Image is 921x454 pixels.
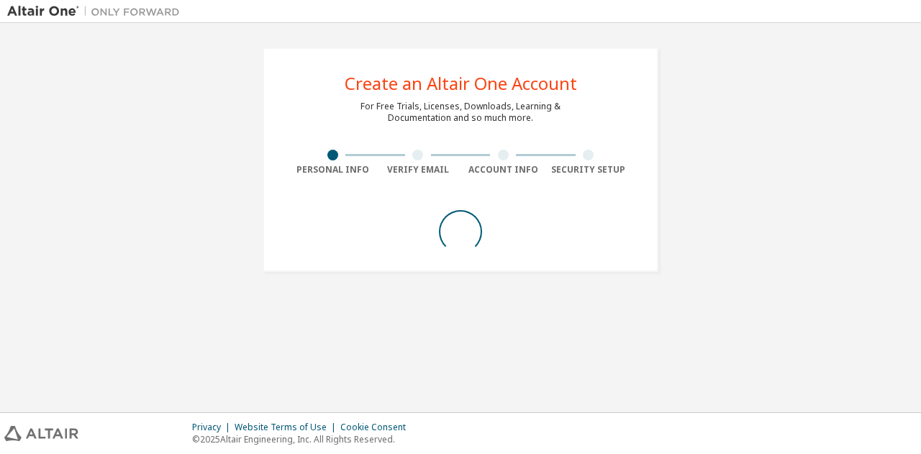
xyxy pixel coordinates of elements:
[7,4,187,19] img: Altair One
[360,101,561,124] div: For Free Trials, Licenses, Downloads, Learning & Documentation and so much more.
[376,164,461,176] div: Verify Email
[290,164,376,176] div: Personal Info
[192,422,235,433] div: Privacy
[546,164,632,176] div: Security Setup
[4,426,78,441] img: altair_logo.svg
[345,75,577,92] div: Create an Altair One Account
[460,164,546,176] div: Account Info
[340,422,414,433] div: Cookie Consent
[235,422,340,433] div: Website Terms of Use
[192,433,414,445] p: © 2025 Altair Engineering, Inc. All Rights Reserved.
